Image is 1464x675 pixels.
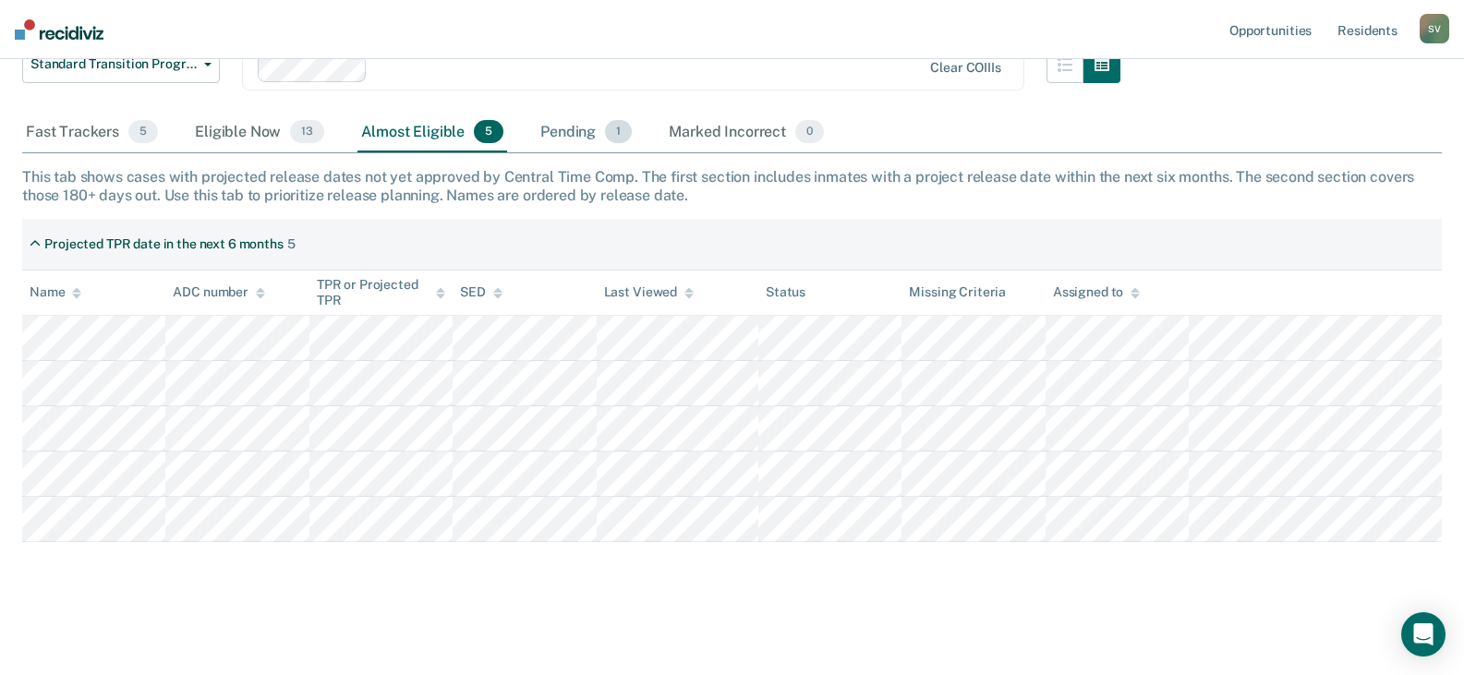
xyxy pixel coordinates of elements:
[317,277,445,308] div: TPR or Projected TPR
[474,120,503,144] span: 5
[22,113,162,153] div: Fast Trackers5
[287,236,296,252] div: 5
[909,284,1006,300] div: Missing Criteria
[22,229,303,259] div: Projected TPR date in the next 6 months5
[460,284,502,300] div: SED
[1053,284,1140,300] div: Assigned to
[357,113,507,153] div: Almost Eligible5
[930,60,1000,76] div: Clear COIIIs
[604,284,694,300] div: Last Viewed
[30,56,197,72] span: Standard Transition Program Release
[1401,612,1446,657] div: Open Intercom Messenger
[1420,14,1449,43] button: SV
[22,168,1442,203] div: This tab shows cases with projected release dates not yet approved by Central Time Comp. The firs...
[537,113,635,153] div: Pending1
[1420,14,1449,43] div: S V
[44,236,284,252] div: Projected TPR date in the next 6 months
[173,284,265,300] div: ADC number
[30,284,81,300] div: Name
[795,120,824,144] span: 0
[290,120,324,144] span: 13
[15,19,103,40] img: Recidiviz
[22,46,220,83] button: Standard Transition Program Release
[665,113,828,153] div: Marked Incorrect0
[191,113,328,153] div: Eligible Now13
[766,284,805,300] div: Status
[128,120,158,144] span: 5
[605,120,632,144] span: 1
